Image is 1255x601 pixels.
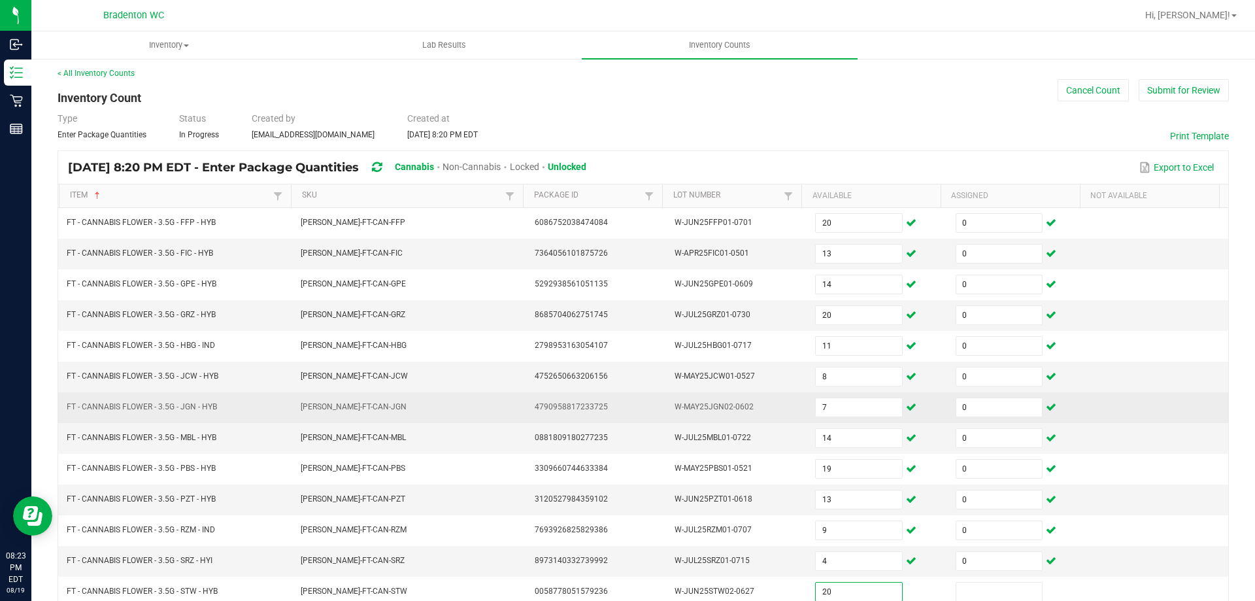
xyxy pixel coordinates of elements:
[67,433,216,442] span: FT - CANNABIS FLOWER - 3.5G - MBL - HYB
[92,190,103,201] span: Sortable
[535,556,608,565] span: 8973140332739992
[302,190,502,201] a: SKUSortable
[535,494,608,504] span: 3120527984359102
[535,371,608,381] span: 4752650663206156
[67,371,218,381] span: FT - CANNABIS FLOWER - 3.5G - JCW - HYB
[510,162,539,172] span: Locked
[301,249,403,258] span: [PERSON_NAME]-FT-CAN-FIC
[502,188,518,204] a: Filter
[301,587,407,596] span: [PERSON_NAME]-FT-CAN-STW
[675,433,751,442] span: W-JUL25MBL01-0722
[675,464,752,473] span: W-MAY25PBS01-0521
[535,249,608,258] span: 7364056101875726
[6,585,25,595] p: 08/19
[58,91,141,105] span: Inventory Count
[301,494,405,504] span: [PERSON_NAME]-FT-CAN-PZT
[1058,79,1129,101] button: Cancel Count
[535,341,608,350] span: 2798953163054107
[67,587,218,596] span: FT - CANNABIS FLOWER - 3.5G - STW - HYB
[68,156,596,180] div: [DATE] 8:20 PM EDT - Enter Package Quantities
[675,341,752,350] span: W-JUL25HBG01-0717
[941,184,1080,208] th: Assigned
[301,556,405,565] span: [PERSON_NAME]-FT-CAN-SRZ
[67,249,213,258] span: FT - CANNABIS FLOWER - 3.5G - FIC - HYB
[301,402,407,411] span: [PERSON_NAME]-FT-CAN-JGN
[535,310,608,319] span: 8685704062751745
[58,113,77,124] span: Type
[32,39,306,51] span: Inventory
[801,184,941,208] th: Available
[301,525,407,534] span: [PERSON_NAME]-FT-CAN-RZM
[301,371,408,381] span: [PERSON_NAME]-FT-CAN-JCW
[10,122,23,135] inline-svg: Reports
[780,188,796,204] a: Filter
[1145,10,1230,20] span: Hi, [PERSON_NAME]!
[443,162,501,172] span: Non-Cannabis
[67,402,217,411] span: FT - CANNABIS FLOWER - 3.5G - JGN - HYB
[6,550,25,585] p: 08:23 PM EDT
[13,496,52,536] iframe: Resource center
[1136,156,1217,179] button: Export to Excel
[67,341,215,350] span: FT - CANNABIS FLOWER - 3.5G - HBG - IND
[675,525,752,534] span: W-JUL25RZM01-0707
[535,279,608,288] span: 5292938561051135
[675,218,752,227] span: W-JUN25FFP01-0701
[535,525,608,534] span: 7693926825829386
[301,310,405,319] span: [PERSON_NAME]-FT-CAN-GRZ
[535,433,608,442] span: 0881809180277235
[70,190,270,201] a: ItemSortable
[535,587,608,596] span: 0058778051579236
[67,310,216,319] span: FT - CANNABIS FLOWER - 3.5G - GRZ - HYB
[548,162,586,172] span: Unlocked
[252,113,295,124] span: Created by
[1080,184,1219,208] th: Not Available
[673,190,780,201] a: Lot NumberSortable
[10,94,23,107] inline-svg: Retail
[31,31,307,59] a: Inventory
[67,525,215,534] span: FT - CANNABIS FLOWER - 3.5G - RZM - IND
[252,130,375,139] span: [EMAIL_ADDRESS][DOMAIN_NAME]
[535,402,608,411] span: 4790958817233725
[671,39,768,51] span: Inventory Counts
[270,188,286,204] a: Filter
[535,218,608,227] span: 6086752038474084
[675,310,750,319] span: W-JUL25GRZ01-0730
[1170,129,1229,143] button: Print Template
[675,402,754,411] span: W-MAY25JGN02-0602
[675,279,753,288] span: W-JUN25GPE01-0609
[307,31,582,59] a: Lab Results
[103,10,164,21] span: Bradenton WC
[67,464,216,473] span: FT - CANNABIS FLOWER - 3.5G - PBS - HYB
[58,130,146,139] span: Enter Package Quantities
[67,556,212,565] span: FT - CANNABIS FLOWER - 3.5G - SRZ - HYI
[301,279,406,288] span: [PERSON_NAME]-FT-CAN-GPE
[407,130,478,139] span: [DATE] 8:20 PM EDT
[179,130,219,139] span: In Progress
[641,188,657,204] a: Filter
[675,249,749,258] span: W-APR25FIC01-0501
[10,38,23,51] inline-svg: Inbound
[67,494,216,504] span: FT - CANNABIS FLOWER - 3.5G - PZT - HYB
[301,341,407,350] span: [PERSON_NAME]-FT-CAN-HBG
[301,464,405,473] span: [PERSON_NAME]-FT-CAN-PBS
[301,433,406,442] span: [PERSON_NAME]-FT-CAN-MBL
[179,113,206,124] span: Status
[675,371,755,381] span: W-MAY25JCW01-0527
[10,66,23,79] inline-svg: Inventory
[301,218,405,227] span: [PERSON_NAME]-FT-CAN-FFP
[535,464,608,473] span: 3309660744633384
[675,494,752,504] span: W-JUN25PZT01-0618
[675,556,750,565] span: W-JUL25SRZ01-0715
[582,31,857,59] a: Inventory Counts
[534,190,641,201] a: Package IdSortable
[407,113,450,124] span: Created at
[395,162,434,172] span: Cannabis
[67,218,216,227] span: FT - CANNABIS FLOWER - 3.5G - FFP - HYB
[58,69,135,78] a: < All Inventory Counts
[67,279,216,288] span: FT - CANNABIS FLOWER - 3.5G - GPE - HYB
[1139,79,1229,101] button: Submit for Review
[405,39,484,51] span: Lab Results
[675,587,754,596] span: W-JUN25STW02-0627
